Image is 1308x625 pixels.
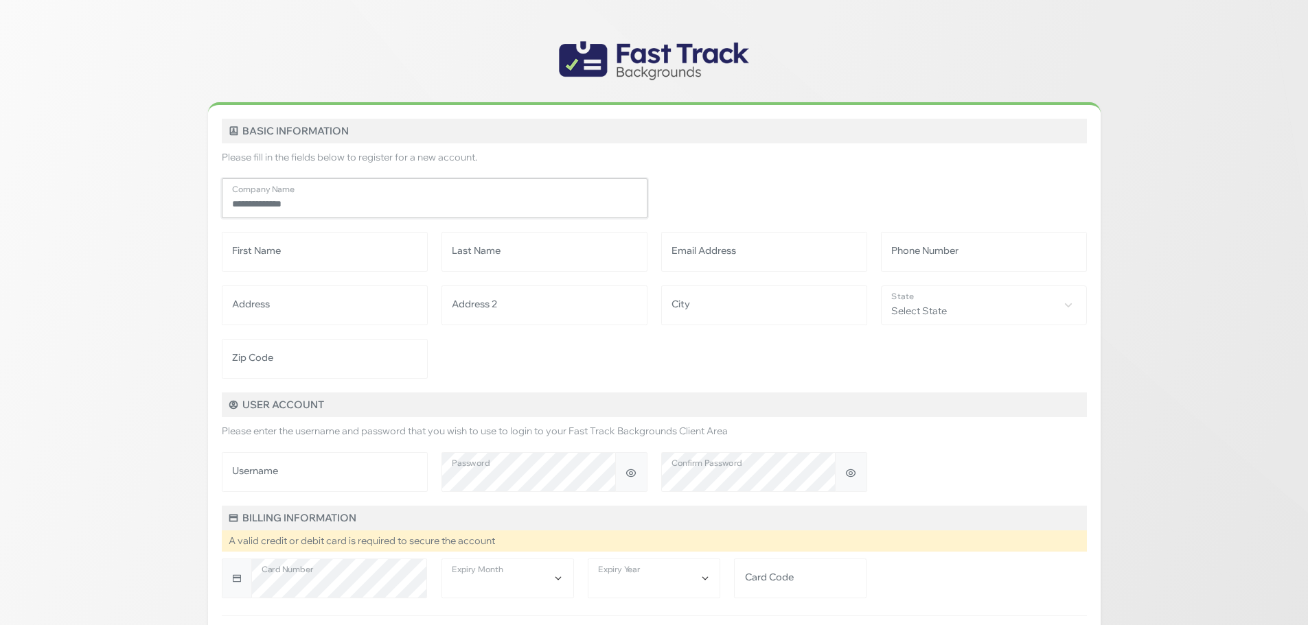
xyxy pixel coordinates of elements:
span: Select State [881,285,1087,325]
div: A valid credit or debit card is required to secure the account [222,530,1087,552]
span: Select State [882,286,1086,323]
h5: Billing Information [222,506,1087,530]
p: Please enter the username and password that you wish to use to login to your Fast Track Backgroun... [222,424,1087,438]
h5: Basic Information [222,119,1087,143]
p: Please fill in the fields below to register for a new account. [222,150,1087,165]
h5: User Account [222,392,1087,417]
